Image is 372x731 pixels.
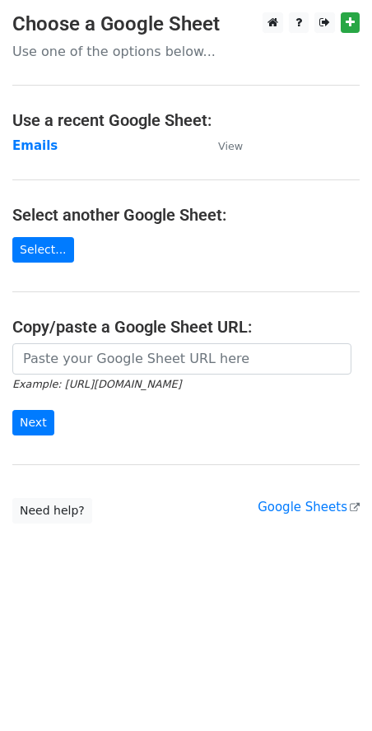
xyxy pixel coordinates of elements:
[12,378,181,390] small: Example: [URL][DOMAIN_NAME]
[12,205,360,225] h4: Select another Google Sheet:
[12,138,58,153] a: Emails
[12,110,360,130] h4: Use a recent Google Sheet:
[218,140,243,152] small: View
[12,343,351,375] input: Paste your Google Sheet URL here
[12,410,54,435] input: Next
[12,237,74,263] a: Select...
[202,138,243,153] a: View
[258,500,360,514] a: Google Sheets
[12,498,92,524] a: Need help?
[12,317,360,337] h4: Copy/paste a Google Sheet URL:
[12,12,360,36] h3: Choose a Google Sheet
[12,43,360,60] p: Use one of the options below...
